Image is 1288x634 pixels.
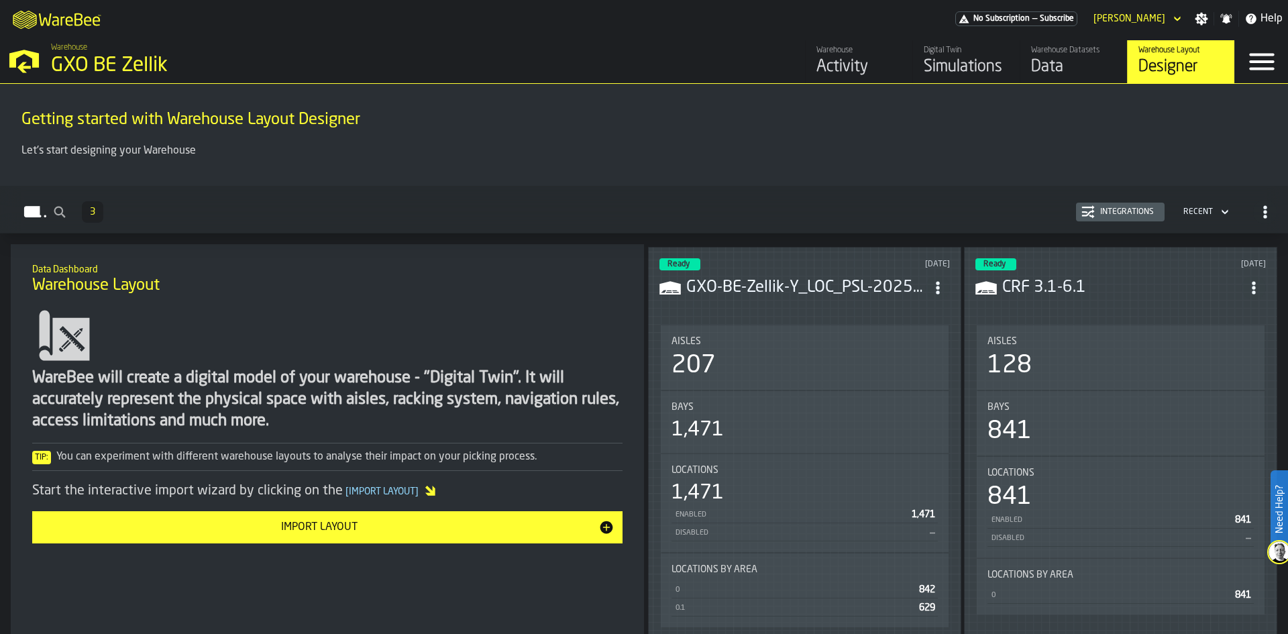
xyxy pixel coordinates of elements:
div: Warehouse Layout [1138,46,1224,55]
div: StatList-item-Disabled [672,523,938,541]
div: title-Warehouse Layout [21,255,633,303]
section: card-LayoutDashboardCard [975,323,1266,617]
a: link-to-/wh/i/5fa160b1-7992-442a-9057-4226e3d2ae6d/data [1020,40,1127,83]
div: Import Layout [40,519,598,535]
div: stat-Bays [661,391,949,453]
div: Title [987,402,1254,413]
span: Bays [672,402,694,413]
div: Enabled [674,511,906,519]
div: Disabled [674,529,924,537]
section: card-LayoutDashboardCard [659,323,950,630]
span: [ [345,487,349,496]
div: Activity [816,56,902,78]
h2: Sub Title [32,262,623,275]
div: DropdownMenuValue-Susana Carmona [1093,13,1165,24]
div: status-3 2 [659,258,700,270]
div: Simulations [924,56,1009,78]
div: 0 [990,591,1230,600]
div: Data [1031,56,1116,78]
div: StatList-item-0 [987,586,1254,604]
div: Start the interactive import wizard by clicking on the [32,482,623,500]
span: 3 [90,207,95,217]
div: 841 [987,418,1032,445]
span: Tip: [32,451,51,464]
div: 1,471 [672,481,724,505]
div: Title [672,336,938,347]
div: Title [672,564,938,575]
div: status-3 2 [975,258,1016,270]
label: button-toggle-Help [1239,11,1288,27]
div: Title [987,570,1254,580]
div: 128 [987,352,1032,379]
span: Locations [672,465,718,476]
span: Import Layout [343,487,421,496]
div: Warehouse [816,46,902,55]
div: StatList-item-Disabled [987,529,1254,547]
span: Help [1260,11,1283,27]
div: Title [672,465,938,476]
button: button-Import Layout [32,511,623,543]
span: Aisles [987,336,1017,347]
span: 841 [1235,515,1251,525]
div: StatList-item-Enabled [672,505,938,523]
a: link-to-/wh/i/5fa160b1-7992-442a-9057-4226e3d2ae6d/designer [1127,40,1234,83]
span: — [930,528,935,537]
div: StatList-item-Enabled [987,511,1254,529]
div: StatList-item-0.1 [672,598,938,617]
span: Ready [983,260,1006,268]
div: ButtonLoadMore-Load More-Prev-First-Last [76,201,109,223]
div: 1,471 [672,418,724,442]
div: StatList-item-0 [672,580,938,598]
a: link-to-/wh/i/5fa160b1-7992-442a-9057-4226e3d2ae6d/simulations [912,40,1020,83]
label: button-toggle-Settings [1189,12,1214,25]
div: stat-Locations by Area [661,553,949,627]
div: stat-Aisles [977,325,1265,390]
div: Designer [1138,56,1224,78]
span: Bays [987,402,1010,413]
span: ] [415,487,419,496]
div: Title [672,402,938,413]
div: Title [987,336,1254,347]
a: link-to-/wh/i/5fa160b1-7992-442a-9057-4226e3d2ae6d/feed/ [805,40,912,83]
h3: CRF 3.1-6.1 [1002,277,1242,299]
h2: Sub Title [21,107,1267,109]
span: — [1246,533,1251,543]
span: — [1032,14,1037,23]
div: DropdownMenuValue-4 [1183,207,1213,217]
span: 1,471 [912,510,935,519]
div: Disabled [990,534,1240,543]
span: Aisles [672,336,701,347]
span: Locations by Area [672,564,757,575]
div: GXO BE Zellik [51,54,413,78]
span: Warehouse [51,43,87,52]
div: Menu Subscription [955,11,1077,26]
div: 841 [987,484,1032,511]
span: No Subscription [973,14,1030,23]
span: 841 [1235,590,1251,600]
span: Ready [667,260,690,268]
button: button-Integrations [1076,203,1165,221]
div: title-Getting started with Warehouse Layout Designer [11,95,1277,143]
label: Need Help? [1272,472,1287,547]
span: 629 [919,603,935,613]
div: Title [987,468,1254,478]
div: stat-Locations by Area [977,559,1265,615]
div: Enabled [990,516,1230,525]
div: Updated: 29/09/2025, 13:57:20 Created: 29/09/2025, 13:55:44 [1142,260,1266,269]
span: Warehouse Layout [32,275,160,297]
div: 0.1 [674,604,914,613]
div: 207 [672,352,716,379]
span: Getting started with Warehouse Layout Designer [21,109,360,131]
span: Subscribe [1040,14,1074,23]
div: 0 [674,586,914,594]
div: Integrations [1095,207,1159,217]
